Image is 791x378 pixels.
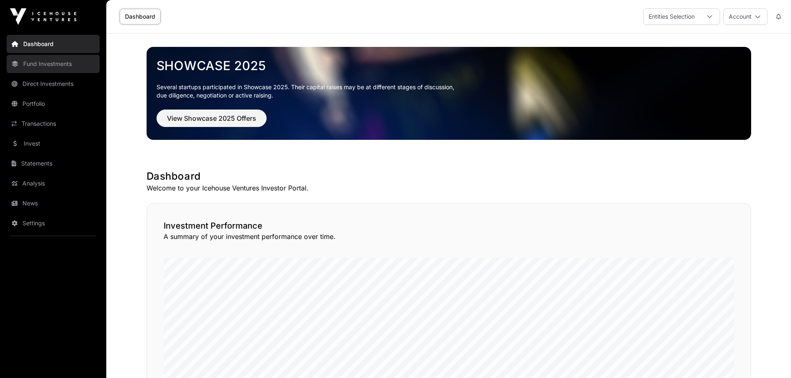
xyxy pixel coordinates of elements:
a: Transactions [7,115,100,133]
a: Invest [7,134,100,153]
img: Showcase 2025 [147,47,751,140]
a: Analysis [7,174,100,193]
a: Dashboard [120,9,161,24]
h2: Investment Performance [164,220,734,232]
a: Fund Investments [7,55,100,73]
a: Settings [7,214,100,232]
p: Welcome to your Icehouse Ventures Investor Portal. [147,183,751,193]
a: View Showcase 2025 Offers [157,118,267,126]
p: Several startups participated in Showcase 2025. Their capital raises may be at different stages o... [157,83,741,100]
div: Entities Selection [644,9,700,24]
iframe: Chat Widget [749,338,791,378]
a: Statements [7,154,100,173]
img: Icehouse Ventures Logo [10,8,76,25]
a: News [7,194,100,212]
h1: Dashboard [147,170,751,183]
p: A summary of your investment performance over time. [164,232,734,241]
a: Portfolio [7,95,100,113]
a: Direct Investments [7,75,100,93]
span: View Showcase 2025 Offers [167,113,256,123]
button: View Showcase 2025 Offers [157,110,267,127]
button: Account [723,8,768,25]
a: Dashboard [7,35,100,53]
a: Showcase 2025 [157,58,741,73]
